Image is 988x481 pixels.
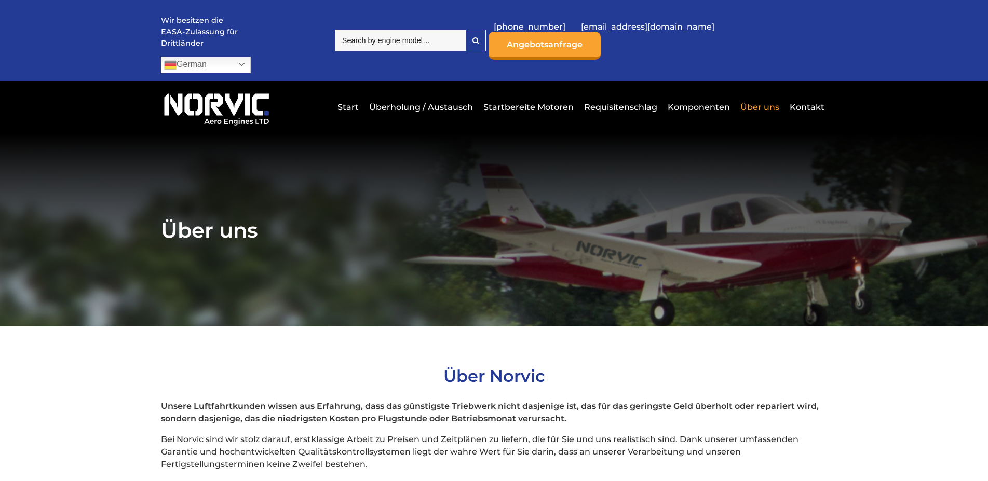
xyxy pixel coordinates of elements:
a: Start [335,94,361,120]
img: de [164,59,177,71]
strong: Unsere Luftfahrtkunden wissen aus Erfahrung, dass das günstigste Triebwerk nicht dasjenige ist, d... [161,401,819,423]
a: German [161,57,251,73]
span: Über Norvic [443,366,545,386]
a: Kontakt [787,94,824,120]
h1: Über uns [161,217,827,243]
a: [EMAIL_ADDRESS][DOMAIN_NAME] [576,14,720,39]
a: [PHONE_NUMBER] [489,14,571,39]
a: Startbereite Motoren [481,94,576,120]
a: Überholung / Austausch [367,94,476,120]
a: Über uns [738,94,782,120]
a: Komponenten [665,94,733,120]
img: Norvic Aero Engines-Logo [161,89,272,126]
a: Angebotsanfrage [489,32,601,60]
p: Wir besitzen die EASA-Zulassung für Drittländer [161,15,239,49]
a: Requisitenschlag [581,94,660,120]
p: Bei Norvic sind wir stolz darauf, erstklassige Arbeit zu Preisen und Zeitplänen zu liefern, die f... [161,433,827,471]
input: Search by engine model… [335,30,466,51]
